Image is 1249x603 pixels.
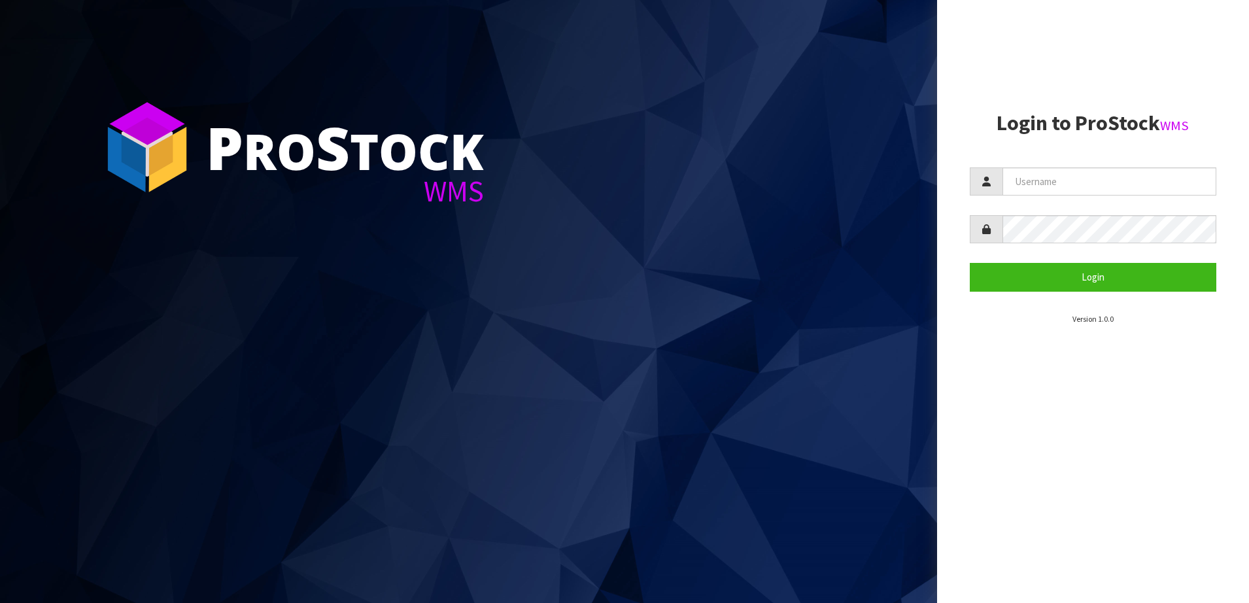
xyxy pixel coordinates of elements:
input: Username [1002,167,1217,196]
h2: Login to ProStock [970,112,1217,135]
img: ProStock Cube [98,98,196,196]
small: Version 1.0.0 [1072,314,1114,324]
span: P [206,107,243,187]
div: WMS [206,177,484,206]
div: ro tock [206,118,484,177]
button: Login [970,263,1217,291]
span: S [316,107,350,187]
small: WMS [1160,117,1189,134]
